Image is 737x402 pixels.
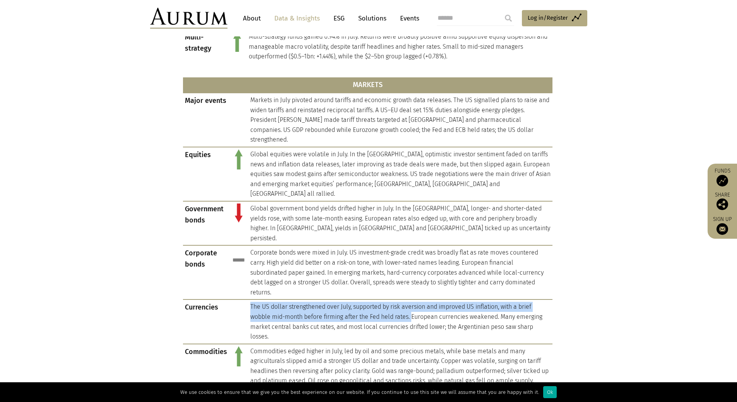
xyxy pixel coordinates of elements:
[183,93,229,147] td: Major events
[716,223,728,235] img: Sign up to our newsletter
[150,8,227,29] img: Aurum
[248,299,552,344] td: The US dollar strengthened over July, supported by risk aversion and improved US inflation, with ...
[247,29,552,63] td: Multi-strategy funds gained 0.94% in July. Returns were broadly positive amid supportive equity d...
[716,175,728,186] img: Access Funds
[501,10,516,26] input: Submit
[248,93,552,147] td: Markets in July pivoted around tariffs and economic growth data releases. The US signalled plans ...
[711,192,733,210] div: Share
[248,147,552,201] td: Global equities were volatile in July. In the [GEOGRAPHIC_DATA], optimistic investor sentiment fa...
[270,11,324,26] a: Data & Insights
[528,13,568,22] span: Log in/Register
[248,201,552,245] td: Global government bond yields drifted higher in July. In the [GEOGRAPHIC_DATA], longer- and short...
[248,245,552,299] td: Corporate bonds were mixed in July. US investment-grade credit was broadly flat as rate moves cou...
[354,11,390,26] a: Solutions
[183,29,227,63] td: Multi-strategy
[183,245,229,299] td: Corporate bonds
[543,386,557,398] div: Ok
[183,299,229,344] td: Currencies
[330,11,349,26] a: ESG
[248,344,552,388] td: Commodities edged higher in July, led by oil and some precious metals, while base metals and many...
[711,168,733,186] a: Funds
[239,11,265,26] a: About
[183,344,229,388] td: Commodities
[716,198,728,210] img: Share this post
[183,147,229,201] td: Equities
[183,77,552,93] th: MARKETS
[711,216,733,235] a: Sign up
[522,10,587,26] a: Log in/Register
[396,11,419,26] a: Events
[183,201,229,245] td: Government bonds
